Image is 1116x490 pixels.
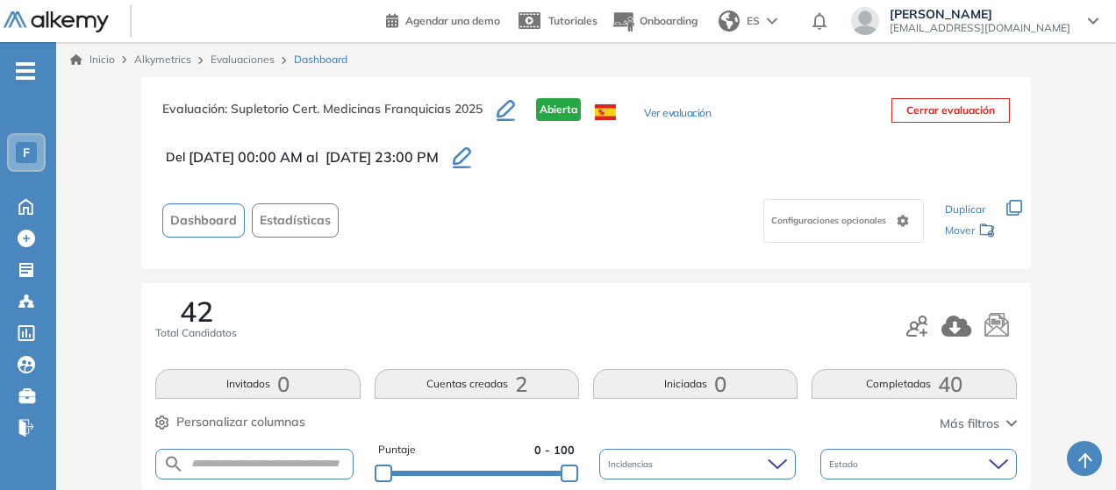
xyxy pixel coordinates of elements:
i: - [16,69,35,73]
h3: Evaluación [162,98,497,135]
span: Más filtros [940,415,999,433]
span: Onboarding [640,14,697,27]
span: Personalizar columnas [176,413,305,431]
span: al [306,146,318,167]
button: Ver evaluación [644,105,711,124]
button: Personalizar columnas [155,413,305,431]
img: SEARCH_ALT [163,453,184,475]
span: Configuraciones opcionales [771,214,890,227]
span: Abierta [536,98,581,121]
img: ESP [595,104,616,120]
div: Incidencias [599,449,796,479]
button: Cuentas creadas2 [375,369,579,399]
a: Agendar una demo [386,9,500,30]
span: Agendar una demo [405,14,500,27]
span: Alkymetrics [134,53,191,66]
span: Estado [829,458,862,471]
span: [EMAIL_ADDRESS][DOMAIN_NAME] [890,21,1070,35]
span: Incidencias [608,458,656,471]
img: arrow [767,18,777,25]
img: world [719,11,740,32]
span: [PERSON_NAME] [890,7,1070,21]
button: Estadísticas [252,203,339,238]
button: Onboarding [612,3,697,40]
span: Tutoriales [548,14,597,27]
span: F [23,146,30,160]
a: Inicio [70,52,115,67]
span: Del [166,148,185,167]
span: Puntaje [378,442,416,458]
button: Más filtros [940,415,1017,433]
span: 0 - 100 [534,442,575,458]
div: Mover [945,216,996,248]
span: [DATE] 00:00 AM [189,146,303,167]
span: [DATE] 23:00 PM [325,146,439,167]
span: ES [747,13,760,29]
img: Logo [4,11,109,33]
span: Estadísticas [260,211,331,230]
span: Dashboard [170,211,237,230]
span: Duplicar [945,202,985,216]
button: Dashboard [162,203,245,238]
button: Completadas40 [812,369,1016,399]
div: Estado [820,449,1017,479]
button: Iniciadas0 [593,369,798,399]
a: Evaluaciones [211,53,275,66]
span: Dashboard [294,52,347,67]
span: Total Candidatos [155,325,237,341]
div: Configuraciones opcionales [763,199,924,243]
button: Invitados0 [155,369,360,399]
span: : Supletorio Cert. Medicinas Franquicias 2025 [225,101,483,117]
button: Cerrar evaluación [891,98,1010,123]
span: 42 [180,297,213,325]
